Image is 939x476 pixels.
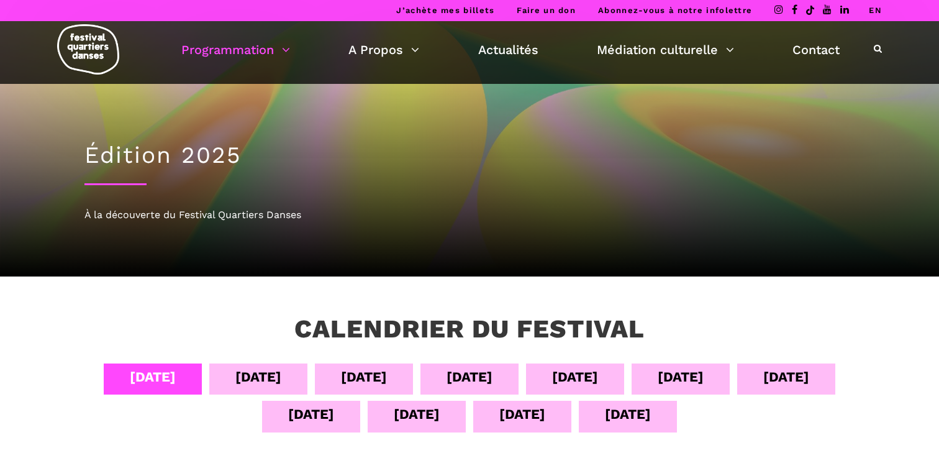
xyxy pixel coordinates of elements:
[478,39,538,60] a: Actualités
[658,366,704,388] div: [DATE]
[348,39,419,60] a: A Propos
[84,207,855,223] div: À la découverte du Festival Quartiers Danses
[598,6,752,15] a: Abonnez-vous à notre infolettre
[763,366,809,388] div: [DATE]
[396,6,494,15] a: J’achète mes billets
[394,403,440,425] div: [DATE]
[605,403,651,425] div: [DATE]
[288,403,334,425] div: [DATE]
[341,366,387,388] div: [DATE]
[499,403,545,425] div: [DATE]
[84,142,855,169] h1: Édition 2025
[552,366,598,388] div: [DATE]
[294,314,645,345] h3: Calendrier du festival
[130,366,176,388] div: [DATE]
[235,366,281,388] div: [DATE]
[181,39,290,60] a: Programmation
[57,24,119,75] img: logo-fqd-med
[517,6,576,15] a: Faire un don
[792,39,840,60] a: Contact
[869,6,882,15] a: EN
[597,39,734,60] a: Médiation culturelle
[447,366,492,388] div: [DATE]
